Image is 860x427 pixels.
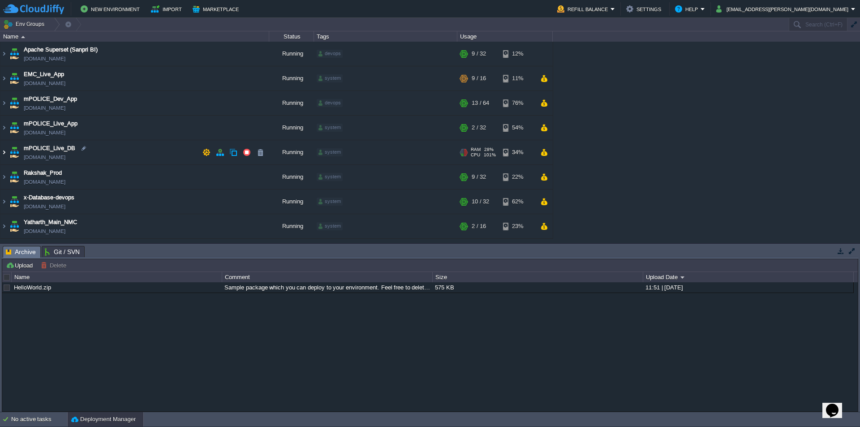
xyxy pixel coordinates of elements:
div: Upload Date [644,272,853,282]
img: CloudJiffy [3,4,64,15]
div: Running [269,214,314,238]
a: [DOMAIN_NAME] [24,177,65,186]
div: devops [317,50,343,58]
div: devops [317,99,343,107]
button: Refill Balance [557,4,611,14]
span: CPU [471,152,480,158]
div: Running [269,190,314,214]
img: AMDAwAAAACH5BAEAAAAALAAAAAABAAEAAAICRAEAOw== [0,66,8,91]
div: system [317,124,343,132]
div: Name [1,31,269,42]
img: AMDAwAAAACH5BAEAAAAALAAAAAABAAEAAAICRAEAOw== [8,116,21,140]
img: AMDAwAAAACH5BAEAAAAALAAAAAABAAEAAAICRAEAOw== [0,91,8,115]
div: 575 KB [433,282,642,293]
span: 101% [484,152,496,158]
img: AMDAwAAAACH5BAEAAAAALAAAAAABAAEAAAICRAEAOw== [0,116,8,140]
a: Rakshak_Prod [24,168,62,177]
div: Running [269,165,314,189]
img: AMDAwAAAACH5BAEAAAAALAAAAAABAAEAAAICRAEAOw== [8,190,21,214]
span: [DOMAIN_NAME] [24,153,65,162]
div: system [317,173,343,181]
div: Running [269,91,314,115]
div: 9 / 32 [472,42,486,66]
div: Status [270,31,314,42]
a: [DOMAIN_NAME] [24,79,65,88]
img: AMDAwAAAACH5BAEAAAAALAAAAAABAAEAAAICRAEAOw== [8,66,21,91]
div: Sample package which you can deploy to your environment. Feel free to delete and upload a package... [222,282,432,293]
div: system [317,74,343,82]
div: 34% [503,140,532,164]
div: system [317,198,343,206]
a: mPOLICE_Live_DB [24,144,75,153]
img: AMDAwAAAACH5BAEAAAAALAAAAAABAAEAAAICRAEAOw== [8,42,21,66]
div: 10 / 32 [472,190,489,214]
button: Settings [626,4,664,14]
span: [DOMAIN_NAME] [24,202,65,211]
div: Running [269,66,314,91]
button: Upload [6,261,35,269]
div: Comment [223,272,432,282]
a: HelloWorld.zip [14,284,51,291]
div: system [317,222,343,230]
img: AMDAwAAAACH5BAEAAAAALAAAAAABAAEAAAICRAEAOw== [0,140,8,164]
div: 11:51 | [DATE] [643,282,853,293]
div: 13 / 64 [472,91,489,115]
div: No active tasks [11,412,67,427]
button: Help [675,4,701,14]
span: Git / SVN [45,246,80,257]
img: AMDAwAAAACH5BAEAAAAALAAAAAABAAEAAAICRAEAOw== [8,91,21,115]
div: Running [269,140,314,164]
div: 23% [503,214,532,238]
div: 9 / 16 [472,66,486,91]
button: [EMAIL_ADDRESS][PERSON_NAME][DOMAIN_NAME] [716,4,851,14]
button: Import [151,4,185,14]
a: x-Database-devops [24,193,74,202]
a: Apache Superset (Sanpri BI) [24,45,98,54]
img: AMDAwAAAACH5BAEAAAAALAAAAAABAAEAAAICRAEAOw== [0,42,8,66]
button: New Environment [81,4,142,14]
span: mPOLICE_Live_App [24,119,77,128]
div: 12% [503,42,532,66]
img: AMDAwAAAACH5BAEAAAAALAAAAAABAAEAAAICRAEAOw== [8,140,21,164]
a: EMC_Live_App [24,70,64,79]
div: Running [269,116,314,140]
div: 2 / 16 [472,214,486,238]
div: 2 / 32 [472,116,486,140]
a: mPOLICE_Dev_App [24,95,77,104]
img: AMDAwAAAACH5BAEAAAAALAAAAAABAAEAAAICRAEAOw== [8,214,21,238]
a: [DOMAIN_NAME] [24,227,65,236]
span: RAM [471,147,481,152]
button: Marketplace [193,4,241,14]
img: AMDAwAAAACH5BAEAAAAALAAAAAABAAEAAAICRAEAOw== [8,165,21,189]
div: Usage [458,31,552,42]
a: [DOMAIN_NAME] [24,54,65,63]
button: Env Groups [3,18,47,30]
div: 9 / 32 [472,165,486,189]
div: 54% [503,116,532,140]
div: 22% [503,165,532,189]
div: system [317,148,343,156]
span: Archive [6,246,36,258]
iframe: chat widget [822,391,851,418]
div: 62% [503,190,532,214]
img: AMDAwAAAACH5BAEAAAAALAAAAAABAAEAAAICRAEAOw== [0,165,8,189]
a: [DOMAIN_NAME] [24,128,65,137]
a: Yatharth_Main_NMC [24,218,77,227]
img: AMDAwAAAACH5BAEAAAAALAAAAAABAAEAAAICRAEAOw== [0,190,8,214]
div: Name [12,272,222,282]
div: 11% [503,66,532,91]
div: 76% [503,91,532,115]
a: [DOMAIN_NAME] [24,104,65,112]
div: Size [433,272,643,282]
span: 28% [484,147,494,152]
div: Tags [314,31,457,42]
button: Deployment Manager [71,415,136,424]
button: Delete [41,261,69,269]
img: AMDAwAAAACH5BAEAAAAALAAAAAABAAEAAAICRAEAOw== [21,36,25,38]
